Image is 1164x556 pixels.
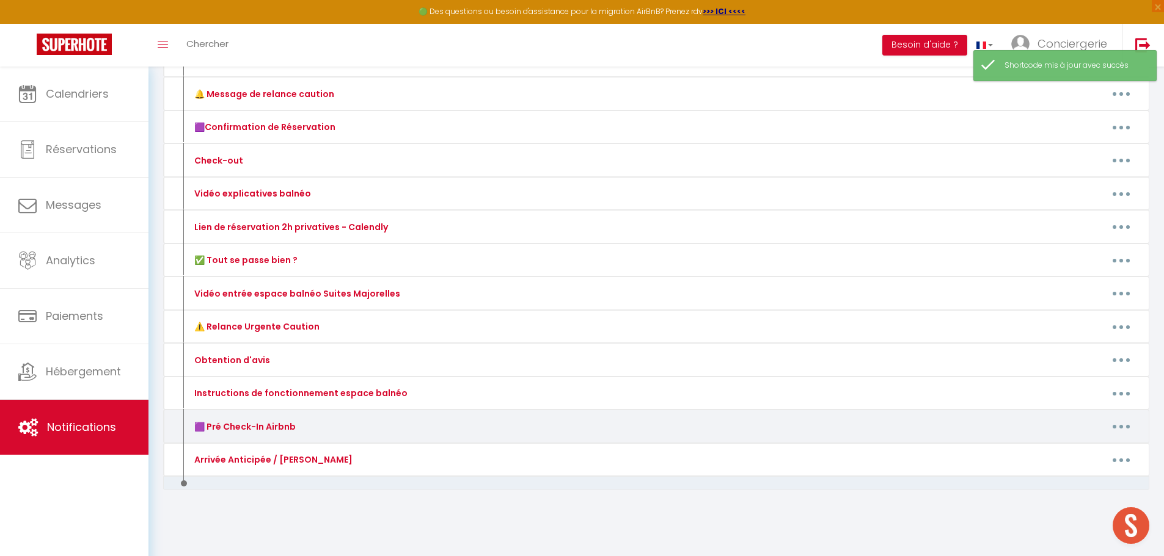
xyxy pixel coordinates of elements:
div: Instructions de fonctionnement espace balnéo [191,386,408,400]
div: Shortcode mis à jour avec succès [1005,60,1144,71]
a: ... Conciergerie [1002,24,1122,67]
div: Vidéo entrée espace balnéo Suites Majorelles [191,287,400,300]
div: 🟪Confirmation de Réservation [191,120,335,134]
span: Paiements [46,308,103,323]
span: Hébergement [46,364,121,379]
img: Super Booking [37,34,112,55]
div: 🔔 Message de relance caution [191,87,334,101]
div: Check-out [191,154,243,167]
div: 🟪 Pré Check-In Airbnb [191,420,296,433]
div: Ouvrir le chat [1113,507,1149,544]
span: Notifications [47,419,116,435]
button: Besoin d'aide ? [882,35,967,56]
div: ⚠️ Relance Urgente Caution [191,320,320,333]
div: ✅ Tout se passe bien ? [191,253,298,267]
div: Obtention d'avis [191,353,270,367]
a: >>> ICI <<<< [703,6,745,16]
a: Chercher [177,24,238,67]
span: Calendriers [46,86,109,101]
span: Messages [46,197,101,212]
div: Vidéo explicatives balnéo [191,187,311,200]
span: Conciergerie [1038,36,1107,51]
span: Analytics [46,253,95,268]
div: Arrivée Anticipée / [PERSON_NAME] [191,453,353,466]
div: Lien de réservation 2h privatives - Calendly [191,220,388,234]
img: logout [1135,37,1151,52]
span: Réservations [46,142,117,157]
span: Chercher [186,37,229,50]
img: ... [1011,35,1030,53]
